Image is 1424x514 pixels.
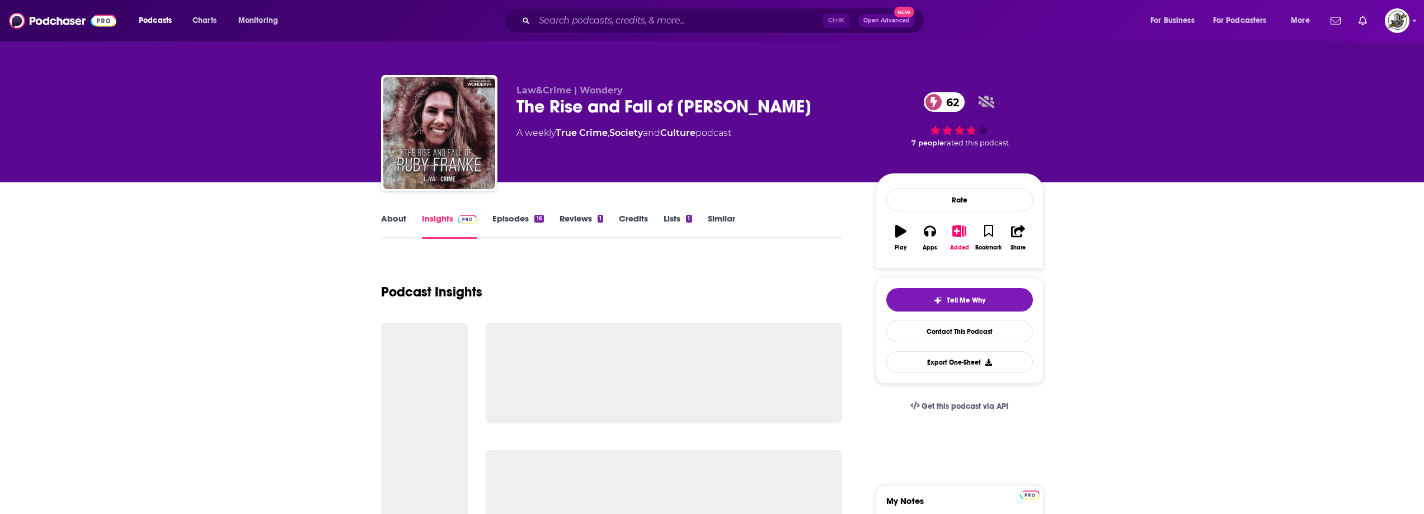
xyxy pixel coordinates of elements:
span: Podcasts [139,13,172,29]
a: Credits [619,213,648,239]
img: The Rise and Fall of Ruby Franke [383,77,495,189]
button: Show profile menu [1385,8,1409,33]
div: A weekly podcast [516,126,731,140]
a: True Crime [556,128,608,138]
span: For Podcasters [1213,13,1267,29]
div: Bookmark [975,244,1002,251]
span: Tell Me Why [947,296,985,305]
a: 62 [924,92,965,112]
div: Share [1011,244,1026,251]
a: Charts [185,12,223,30]
div: Apps [923,244,937,251]
button: Bookmark [974,218,1003,258]
span: rated this podcast [944,139,1009,147]
a: Show notifications dropdown [1326,11,1345,30]
img: User Profile [1385,8,1409,33]
div: 62 7 peoplerated this podcast [876,85,1044,154]
input: Search podcasts, credits, & more... [534,12,823,30]
span: , [608,128,609,138]
span: Get this podcast via API [922,402,1008,411]
span: 62 [935,92,965,112]
a: Get this podcast via API [901,393,1018,420]
button: Share [1003,218,1032,258]
div: Search podcasts, credits, & more... [514,8,935,34]
span: 7 people [911,139,944,147]
img: tell me why sparkle [933,296,942,305]
button: tell me why sparkleTell Me Why [886,288,1033,312]
div: 16 [534,215,543,223]
img: Podchaser Pro [458,215,477,224]
a: Lists1 [664,213,692,239]
a: Society [609,128,643,138]
img: Podchaser Pro [1020,491,1040,499]
button: open menu [1143,12,1209,30]
span: Monitoring [238,13,278,29]
span: Logged in as PodProMaxBooking [1385,8,1409,33]
a: About [381,213,406,239]
button: open menu [131,12,186,30]
span: New [894,7,914,17]
span: Charts [192,13,217,29]
button: open menu [1206,12,1283,30]
a: Similar [708,213,735,239]
button: Apps [915,218,944,258]
a: Contact This Podcast [886,320,1033,342]
a: Reviews1 [560,213,603,239]
img: Podchaser - Follow, Share and Rate Podcasts [9,10,116,31]
button: open menu [231,12,293,30]
button: Open AdvancedNew [858,14,915,27]
button: Export One-Sheet [886,351,1033,373]
div: Added [950,244,969,251]
div: Rate [886,188,1033,211]
a: Show notifications dropdown [1354,11,1371,30]
span: More [1291,13,1310,29]
span: Ctrl K [823,13,849,28]
span: Law&Crime | Wondery [516,85,623,96]
h1: Podcast Insights [381,284,482,300]
button: open menu [1283,12,1324,30]
div: 1 [598,215,603,223]
div: Play [895,244,906,251]
button: Added [944,218,974,258]
span: Open Advanced [863,18,910,23]
button: Play [886,218,915,258]
a: Pro website [1020,489,1040,499]
span: and [643,128,660,138]
a: Episodes16 [492,213,543,239]
a: Culture [660,128,695,138]
div: 1 [686,215,692,223]
a: InsightsPodchaser Pro [422,213,477,239]
span: For Business [1150,13,1195,29]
